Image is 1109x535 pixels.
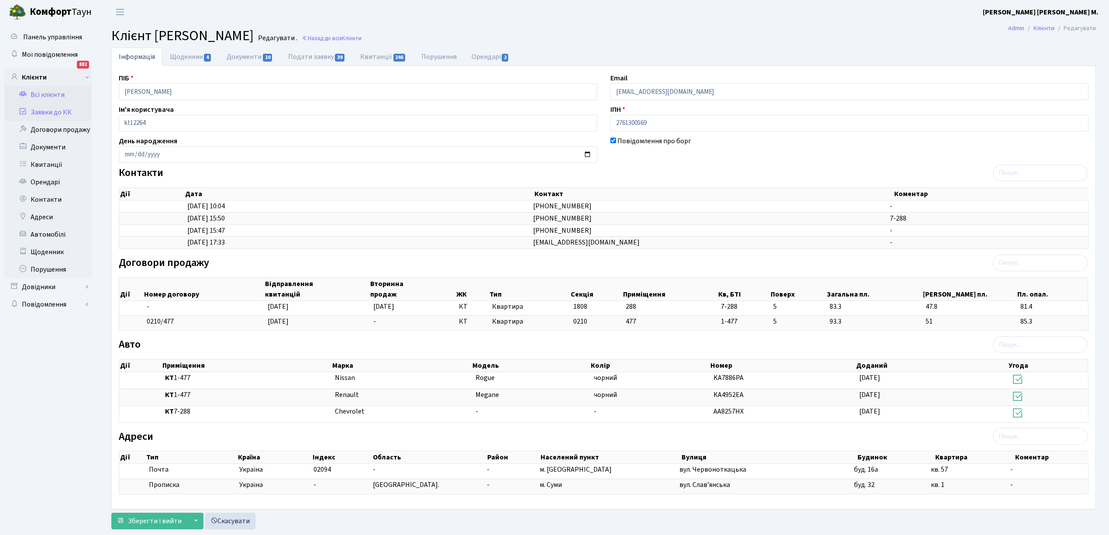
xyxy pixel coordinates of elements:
span: Таун [30,5,92,20]
th: Країна [237,451,312,463]
th: Колір [590,359,709,372]
span: - [890,201,892,211]
th: Населений пункт [540,451,681,463]
span: [DATE] [373,302,394,311]
span: - [594,407,596,416]
span: 47.8 [926,302,1013,312]
div: 882 [77,61,89,69]
th: Доданий [855,359,1008,372]
a: Адреси [4,208,92,226]
label: Авто [119,338,141,351]
span: [DATE] 17:33 [187,238,225,247]
a: Документи [4,138,92,156]
span: Україна [239,480,307,490]
a: Клієнти [1033,24,1054,33]
th: Контакт [534,188,893,200]
th: Тип [489,278,570,300]
span: Клієнт [PERSON_NAME] [111,26,254,46]
th: Угода [1008,359,1088,372]
span: 7-288 [890,214,906,223]
span: Україна [239,465,307,475]
a: Контакти [4,191,92,208]
a: Квитанції [4,156,92,173]
span: 2 [502,54,509,62]
span: [EMAIL_ADDRESS][DOMAIN_NAME] [533,238,640,247]
span: 4 [204,54,211,62]
span: - [475,407,478,416]
a: Admin [1008,24,1024,33]
span: Chevrolet [335,407,365,416]
a: Назад до всіхКлієнти [302,34,362,42]
a: Договори продажу [4,121,92,138]
span: 83.3 [830,302,919,312]
span: - [373,317,376,326]
th: Дії [119,359,162,372]
span: 93.3 [830,317,919,327]
span: [GEOGRAPHIC_DATA]. [373,480,439,490]
th: Будинок [857,451,934,463]
th: Коментар [1014,451,1096,463]
a: Автомобілі [4,226,92,243]
span: Nissan [335,373,355,383]
span: 7-288 [721,302,766,312]
span: - [313,480,316,490]
label: Повідомлення про борг [617,136,691,146]
span: - [147,302,149,311]
th: Вторинна продаж [369,278,455,300]
span: [DATE] 15:47 [187,226,225,235]
a: Скасувати [205,513,255,529]
th: Коментар [893,188,1097,200]
a: Всі клієнти [4,86,92,104]
input: Пошук... [993,165,1088,181]
span: [PHONE_NUMBER] [533,214,592,223]
th: Район [486,451,539,463]
span: Квартира [492,302,566,312]
a: Документи [219,48,280,66]
th: Дії [119,451,145,463]
span: [DATE] [859,373,880,383]
span: чорний [594,390,617,400]
a: Довідники [4,278,92,296]
span: 5 [773,302,823,312]
span: 10 [263,54,272,62]
span: 81.4 [1020,302,1085,312]
b: [PERSON_NAME] [PERSON_NAME] М. [983,7,1099,17]
a: Повідомлення [4,296,92,313]
label: ПІБ [119,73,134,83]
th: Вулиця [681,451,857,463]
th: Індекс [312,451,372,463]
label: ІПН [610,104,625,115]
button: Переключити навігацію [109,5,131,19]
span: КТ [459,302,485,312]
a: Порушення [4,261,92,278]
span: 477 [626,317,636,326]
th: Секція [570,278,622,300]
button: Зберегти і вийти [111,513,187,529]
b: КТ [165,373,174,383]
span: Renault [335,390,359,400]
span: [DATE] [268,317,289,326]
span: [DATE] [859,390,880,400]
li: Редагувати [1054,24,1096,33]
span: [DATE] [268,302,289,311]
span: Megane [475,390,499,400]
th: Номер [709,359,855,372]
span: КТ [459,317,485,327]
a: Заявки до КК [4,104,92,121]
a: Щоденник [162,48,219,66]
span: Зберегти і вийти [128,516,182,526]
th: Приміщення [622,278,717,300]
img: logo.png [9,3,26,21]
span: 5 [773,317,823,327]
nav: breadcrumb [995,19,1109,38]
span: Панель управління [23,32,82,42]
th: ЖК [455,278,489,300]
span: кв. 57 [931,465,948,474]
span: вул. Слав’янська [679,480,730,490]
th: Дії [119,278,143,300]
span: [DATE] 10:04 [187,201,225,211]
span: - [487,465,489,474]
th: Загальна пл. [826,278,922,300]
span: кв. 1 [931,480,944,490]
span: Прописка [149,480,179,490]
